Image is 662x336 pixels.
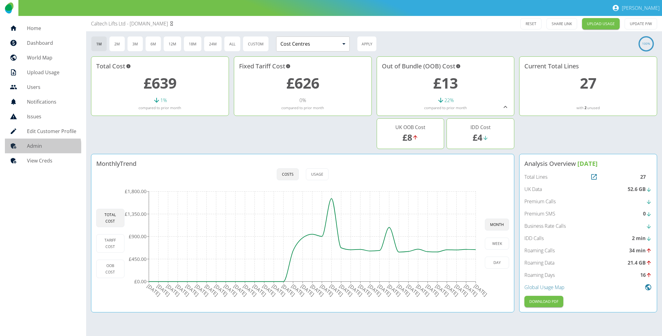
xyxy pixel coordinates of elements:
h5: IDD Cost [452,124,509,131]
svg: This is your recurring contracted cost [286,62,291,71]
button: [PERSON_NAME] [610,2,662,14]
a: World Map [5,50,81,65]
button: week [485,238,509,250]
tspan: [DATE] [213,283,229,298]
p: Premium SMS [524,210,555,217]
a: UK Data52.6 GB [524,185,652,193]
div: 27 [640,173,652,181]
a: Premium SMS0 [524,210,652,217]
a: 27 [580,73,596,93]
a: £8 [402,132,412,143]
tspan: [DATE] [290,283,306,298]
tspan: [DATE] [242,283,258,298]
h5: World Map [27,54,76,61]
tspan: [DATE] [386,283,402,298]
tspan: £0.00 [134,278,146,285]
div: 52.6 GB [628,185,652,193]
a: 2 [584,105,587,111]
button: UPDATE P/W [625,18,657,29]
p: 22 % [444,97,454,104]
div: 0 [643,210,652,217]
tspan: [DATE] [424,283,440,298]
span: [DATE] [577,159,598,168]
h4: Current Total Lines [524,62,652,71]
a: UPLOAD USAGE [582,18,620,29]
tspan: [DATE] [309,283,325,298]
tspan: [DATE] [271,283,287,298]
a: Admin [5,139,81,153]
tspan: [DATE] [223,283,238,298]
button: Usage [306,168,329,180]
h5: View Creds [27,157,76,164]
button: 6M [145,36,161,52]
svg: This is the total charges incurred over 1 months [126,62,131,71]
tspan: [DATE] [328,283,344,298]
a: Roaming Days16 [524,271,652,279]
button: 24M [204,36,222,52]
div: 2 min [632,235,652,242]
a: Business Rate Calls [524,222,652,230]
tspan: [DATE] [280,283,296,298]
tspan: [DATE] [232,283,248,298]
p: UK Data [524,185,542,193]
tspan: £1,350.00 [124,211,146,217]
p: Business Rate Calls [524,222,566,230]
a: Edit Customer Profile [5,124,81,139]
h4: Monthly Trend [96,159,136,168]
button: RESET [520,18,542,29]
a: £626 [286,73,319,93]
h5: Issues [27,113,76,120]
a: Global Usage Map [524,284,652,291]
h4: Out of Bundle (OOB) Cost [382,62,509,71]
div: 21.4 GB [628,259,652,266]
button: 18M [184,36,202,52]
a: £4 [473,132,482,143]
p: compared to prior month [96,105,224,111]
h4: Total Cost [96,62,224,71]
a: Dashboard [5,36,81,50]
button: Tariff Cost [96,234,124,253]
button: OOB Cost [96,260,124,278]
button: Total Cost [96,209,124,227]
tspan: £450.00 [128,256,146,262]
p: Roaming Calls [524,247,555,254]
svg: Costs outside of your fixed tariff [456,62,461,71]
p: Global Usage Map [524,284,565,291]
tspan: [DATE] [453,283,469,298]
p: Roaming Days [524,271,555,279]
p: with unused [524,105,652,111]
button: 2M [109,36,125,52]
a: View Creds [5,153,81,168]
a: Users [5,80,81,94]
tspan: [DATE] [348,283,363,298]
a: Upload Usage [5,65,81,80]
tspan: [DATE] [444,283,460,298]
button: day [485,257,509,269]
tspan: [DATE] [251,283,267,298]
p: Total Lines [524,173,547,181]
p: Roaming Data [524,259,554,266]
tspan: [DATE] [203,283,219,298]
button: 12M [163,36,181,52]
a: Premium Calls [524,198,652,205]
tspan: [DATE] [155,283,171,298]
p: compared to prior month [239,105,367,111]
button: Custom [243,36,269,52]
button: Costs [277,168,299,180]
p: 1 % [160,97,167,104]
h4: Analysis Overview [524,159,652,168]
tspan: [DATE] [376,283,392,298]
tspan: [DATE] [405,283,421,298]
button: month [485,219,509,231]
h5: Notifications [27,98,76,105]
h5: Home [27,25,76,32]
tspan: [DATE] [415,283,431,298]
p: Caltech Lifts Ltd - [DOMAIN_NAME] [91,20,168,27]
div: 16 [640,271,652,279]
img: Logo [5,2,13,13]
a: Total Lines27 [524,173,652,181]
tspan: [DATE] [261,283,277,298]
text: 100% [642,41,650,46]
h5: UK OOB Cost [382,124,439,131]
p: Premium Calls [524,198,556,205]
